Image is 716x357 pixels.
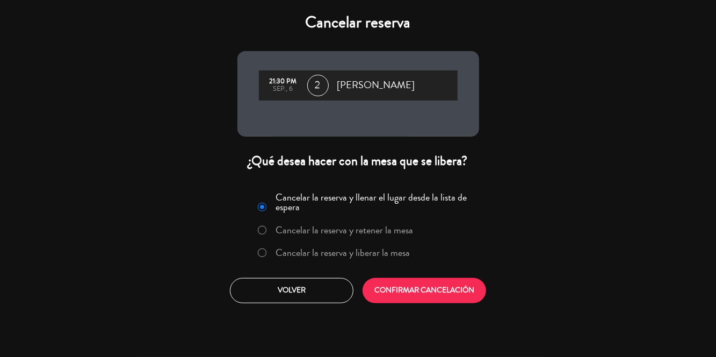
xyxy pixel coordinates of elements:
[264,85,302,93] div: sep., 6
[237,153,479,169] div: ¿Qué desea hacer con la mesa que se libera?
[337,77,415,94] span: [PERSON_NAME]
[237,13,479,32] h4: Cancelar reserva
[276,225,413,235] label: Cancelar la reserva y retener la mesa
[276,192,472,212] label: Cancelar la reserva y llenar el lugar desde la lista de espera
[363,278,486,303] button: CONFIRMAR CANCELACIÓN
[307,75,329,96] span: 2
[264,78,302,85] div: 21:30 PM
[276,248,410,258] label: Cancelar la reserva y liberar la mesa
[230,278,353,303] button: Volver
